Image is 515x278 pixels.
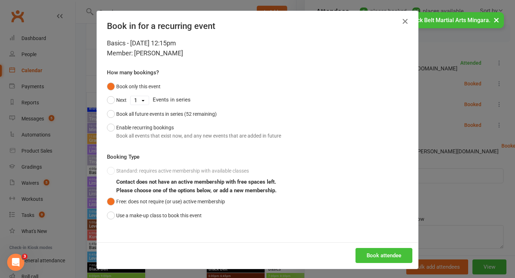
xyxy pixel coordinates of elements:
button: Use a make-up class to book this event [107,209,202,222]
button: Close [399,16,411,27]
b: Please choose one of the options below, or add a new membership. [116,187,276,194]
button: Book attendee [355,248,412,263]
span: 3 [22,254,28,259]
div: Events in series [107,93,408,107]
div: Book all future events in series (52 remaining) [116,110,217,118]
button: Next [107,93,127,107]
label: Booking Type [107,153,139,161]
button: Book only this event [107,80,161,93]
iframe: Intercom live chat [7,254,24,271]
b: Contact does not have an active membership with free spaces left. [116,179,276,185]
div: Book all events that exist now, and any new events that are added in future [116,132,281,140]
button: Book all future events in series (52 remaining) [107,107,217,121]
button: Free: does not require (or use) active membership [107,195,225,208]
label: How many bookings? [107,68,159,77]
div: Basics - [DATE] 12:15pm Member: [PERSON_NAME] [107,38,408,58]
button: Enable recurring bookingsBook all events that exist now, and any new events that are added in future [107,121,281,143]
h4: Book in for a recurring event [107,21,408,31]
